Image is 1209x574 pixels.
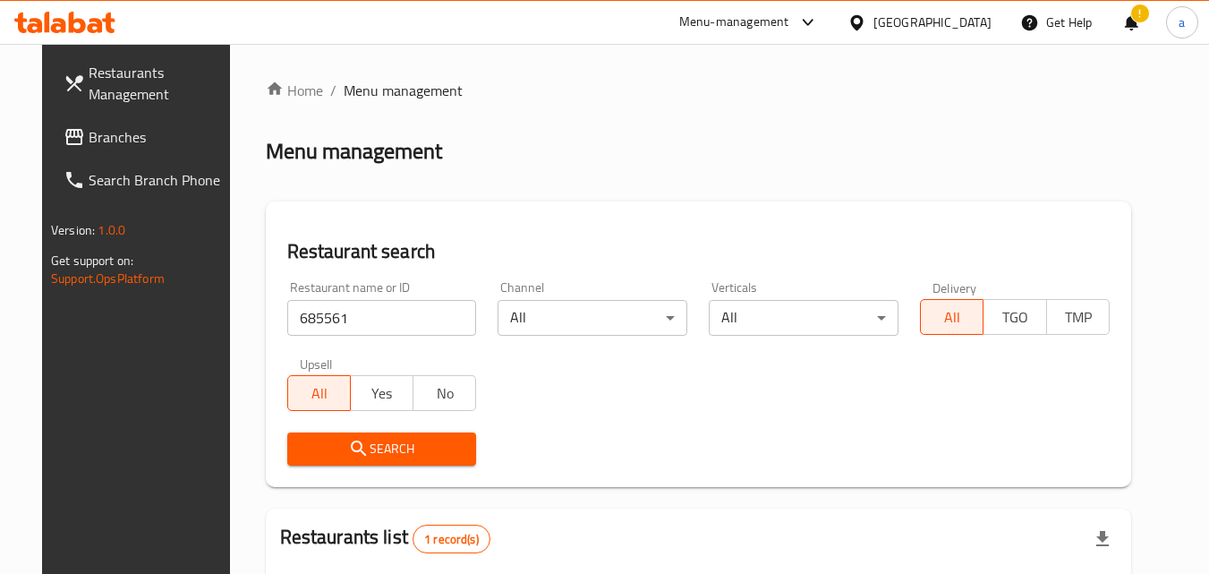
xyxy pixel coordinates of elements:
[49,51,244,116] a: Restaurants Management
[89,62,230,105] span: Restaurants Management
[413,531,490,548] span: 1 record(s)
[302,438,463,460] span: Search
[280,524,490,553] h2: Restaurants list
[350,375,413,411] button: Yes
[89,169,230,191] span: Search Branch Phone
[287,375,351,411] button: All
[287,433,477,466] button: Search
[344,80,463,101] span: Menu management
[49,116,244,158] a: Branches
[266,80,323,101] a: Home
[1054,304,1103,330] span: TMP
[89,126,230,148] span: Branches
[51,218,95,242] span: Version:
[920,299,983,335] button: All
[991,304,1039,330] span: TGO
[1081,518,1124,561] div: Export file
[498,300,687,336] div: All
[413,525,490,553] div: Total records count
[287,300,477,336] input: Search for restaurant name or ID..
[51,249,133,272] span: Get support on:
[295,381,344,407] span: All
[709,300,898,336] div: All
[421,381,469,407] span: No
[330,80,336,101] li: /
[287,238,1110,265] h2: Restaurant search
[266,137,442,166] h2: Menu management
[1179,13,1185,32] span: a
[983,299,1046,335] button: TGO
[873,13,992,32] div: [GEOGRAPHIC_DATA]
[49,158,244,201] a: Search Branch Phone
[51,267,165,290] a: Support.OpsPlatform
[98,218,125,242] span: 1.0.0
[928,304,976,330] span: All
[932,281,977,294] label: Delivery
[266,80,1131,101] nav: breadcrumb
[1046,299,1110,335] button: TMP
[358,381,406,407] span: Yes
[300,357,333,370] label: Upsell
[679,12,789,33] div: Menu-management
[413,375,476,411] button: No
